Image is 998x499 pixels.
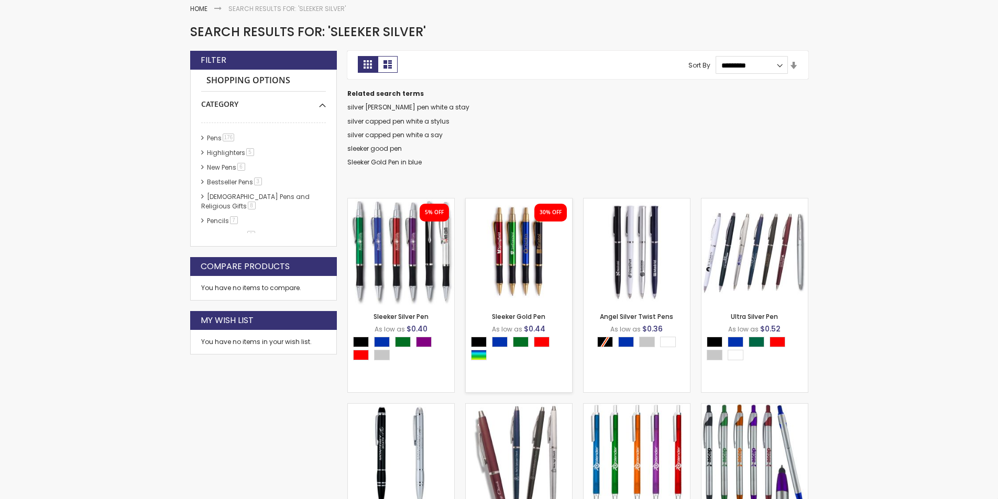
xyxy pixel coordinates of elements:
span: 2 [247,231,255,239]
div: Select A Color [597,337,681,350]
strong: My Wish List [201,315,254,326]
div: Purple [416,337,432,347]
a: Sleeker Gold Pen in blue [347,158,422,167]
div: Red [534,337,550,347]
div: Blue [374,337,390,347]
a: sleeker good pen [347,144,402,153]
a: Angel Silver Twist Pens [600,312,673,321]
span: 6 [237,163,245,171]
span: As low as [492,325,522,334]
a: New Pens6 [204,163,249,172]
img: Sleeker Silver Pen [348,198,454,305]
span: As low as [728,325,759,334]
div: You have no items in your wish list. [201,338,326,346]
span: $0.44 [524,324,545,334]
a: Sleeker Gold Pen [466,198,572,207]
a: Sleeker Silver Pen [374,312,429,321]
strong: Grid [358,56,378,73]
div: Silver [707,350,722,360]
span: $0.52 [760,324,781,334]
div: Blue [728,337,743,347]
div: Green [513,337,529,347]
div: Blue [492,337,508,347]
dt: Related search terms [347,90,808,98]
div: White [728,350,743,360]
a: Orlando Trans Click Stick Pen w/Silver Trim [584,403,690,412]
div: Select A Color [353,337,454,363]
div: Black [471,337,487,347]
div: White [660,337,676,347]
div: Select A Color [471,337,572,363]
img: Angel Silver Twist Pens [584,198,690,305]
a: Pencils7 [204,216,242,225]
span: 3 [254,178,262,185]
div: Green [395,337,411,347]
span: As low as [610,325,641,334]
span: $0.40 [407,324,427,334]
strong: Search results for: 'sleeker silver' [228,4,346,13]
strong: Compare Products [201,261,290,272]
a: Ultra Silver Pen [701,198,808,207]
span: 7 [230,216,238,224]
img: Sleeker Gold Pen [466,198,572,305]
div: Red [353,350,369,360]
a: Bestseller Pens3 [204,178,266,186]
div: 30% OFF [540,209,562,216]
a: [DEMOGRAPHIC_DATA] Pens and Religious Gifts8 [201,192,310,210]
div: Dark Green [749,337,764,347]
div: Silver [639,337,655,347]
label: Sort By [688,61,710,70]
div: Category [201,92,326,109]
a: Sleeker Silver Pen [348,198,454,207]
div: Red [770,337,785,347]
strong: Shopping Options [201,70,326,92]
a: Ultra Silver Church Event Pens [466,403,572,412]
a: Ultra Silver Pen [731,312,778,321]
a: Angel Silver Twist Pens [584,198,690,207]
span: As low as [375,325,405,334]
div: Black [353,337,369,347]
span: 8 [248,202,256,209]
a: silver [PERSON_NAME] pen white a stay [347,103,469,112]
a: Home [190,4,207,13]
span: 176 [223,134,235,141]
a: Sleeker Gold Pen [492,312,545,321]
div: Select A Color [707,337,808,363]
strong: Filter [201,54,226,66]
div: Silver [374,350,390,360]
div: Blue [618,337,634,347]
span: $0.36 [642,324,663,334]
a: Pens176 [204,134,238,142]
img: Ultra Silver Pen [701,198,808,305]
a: Slim Jen Silver Stylus [701,403,808,412]
div: You have no items to compare. [190,276,337,301]
div: 5% OFF [425,209,444,216]
span: Search results for: 'sleeker silver' [190,23,426,40]
span: 5 [246,148,254,156]
a: silver capped pen white a stylus [347,117,449,126]
a: hp-featured2 [204,231,259,240]
div: Assorted [471,350,487,360]
a: Highlighters5 [204,148,258,157]
a: silver capped pen white a say [347,130,443,139]
div: Black [707,337,722,347]
a: Vertex Pen [348,403,454,412]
